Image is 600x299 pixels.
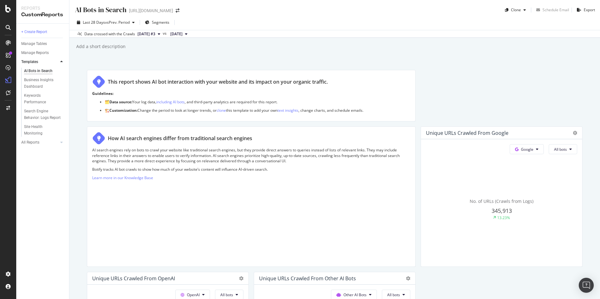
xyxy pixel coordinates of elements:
div: Export [584,7,595,12]
div: Unique URLs Crawled from Google [426,130,508,136]
button: Clone [502,5,528,15]
div: How AI search engines differ from traditional search enginesAI search engines rely on bots to cra... [87,126,416,267]
span: All bots [554,147,567,152]
div: This report shows AI bot interaction with your website and its impact on your organic traffic.Gui... [87,70,416,121]
div: [URL][DOMAIN_NAME] [129,7,173,14]
div: Templates [21,59,38,65]
a: Learn more in our Knowledge Base [92,175,153,180]
span: All bots [387,292,400,297]
button: Segments [142,17,172,27]
button: Last 28 DaysvsPrev. Period [74,17,137,27]
strong: Customization: [109,108,137,113]
div: Manage Reports [21,50,49,56]
a: Site Health Monitoring [24,124,65,137]
p: Botify tracks AI bot crawls to show how much of your website’s content will influence AI-driven s... [92,167,410,172]
p: 🏗️ Change the period to look at longer trends, or this template to add your own , change charts, ... [105,108,410,113]
button: [DATE] [168,30,190,38]
button: [DATE] #3 [135,30,163,38]
span: Other AI Bots [343,292,367,297]
button: Schedule Email [534,5,569,15]
a: AI Bots in Search [24,68,65,74]
a: Search Engine Behavior: Logs Report [24,108,65,121]
strong: Data source: [109,99,132,105]
span: OpenAI [187,292,200,297]
strong: Guidelines: [92,91,113,96]
div: Schedule Email [542,7,569,12]
div: This report shows AI bot interaction with your website and its impact on your organic traffic. [108,78,328,86]
div: How AI search engines differ from traditional search engines [108,135,252,142]
div: Unique URLs Crawled from Other AI Bots [259,275,356,282]
a: Templates [21,59,58,65]
span: All bots [220,292,233,297]
div: Business Insights Dashboard [24,77,60,90]
button: Export [574,5,595,15]
div: Search Engine Behavior: Logs Report [24,108,61,121]
span: Google [521,147,533,152]
div: 13.23% [497,215,510,220]
div: Reports [21,5,64,11]
span: Segments [152,20,169,25]
div: + Create Report [21,29,47,35]
div: All Reports [21,139,39,146]
a: Manage Reports [21,50,65,56]
span: vs [163,31,168,36]
div: Add a short description [76,43,126,50]
div: Unique URLs Crawled from OpenAI [92,275,175,282]
div: Site Health Monitoring [24,124,59,137]
div: AI Bots in Search [24,68,52,74]
a: text insights [277,108,298,113]
div: CustomReports [21,11,64,18]
div: Manage Tables [21,41,47,47]
div: AI Bots in Search [74,5,127,15]
span: 2025 Oct. 9th #3 [137,31,155,37]
span: No. of URLs (Crawls from Logs) [470,198,533,204]
span: vs Prev. Period [105,20,130,25]
a: Business Insights Dashboard [24,77,65,90]
button: All bots [549,144,577,154]
a: including AI bots [156,99,185,105]
a: Manage Tables [21,41,65,47]
p: 🗂️ Your log data, , and third-party analytics are required for this report. [105,99,410,105]
div: arrow-right-arrow-left [176,8,179,13]
span: Last 28 Days [83,20,105,25]
div: Clone [511,7,521,12]
div: Keywords Performance [24,92,59,105]
div: Data crossed with the Crawls [84,31,135,37]
a: All Reports [21,139,58,146]
p: AI search engines rely on bots to crawl your website like traditional search engines, but they pr... [92,147,410,163]
a: + Create Report [21,29,65,35]
button: Google [510,144,544,154]
div: Unique URLs Crawled from GoogleGoogleAll botsNo. of URLs (Crawls from Logs)345,91313.23% [421,126,582,267]
a: clone [217,108,226,113]
a: Keywords Performance [24,92,65,105]
span: 345,913 [492,207,512,214]
span: 2025 Sep. 6th [170,31,182,37]
div: Open Intercom Messenger [579,278,594,293]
